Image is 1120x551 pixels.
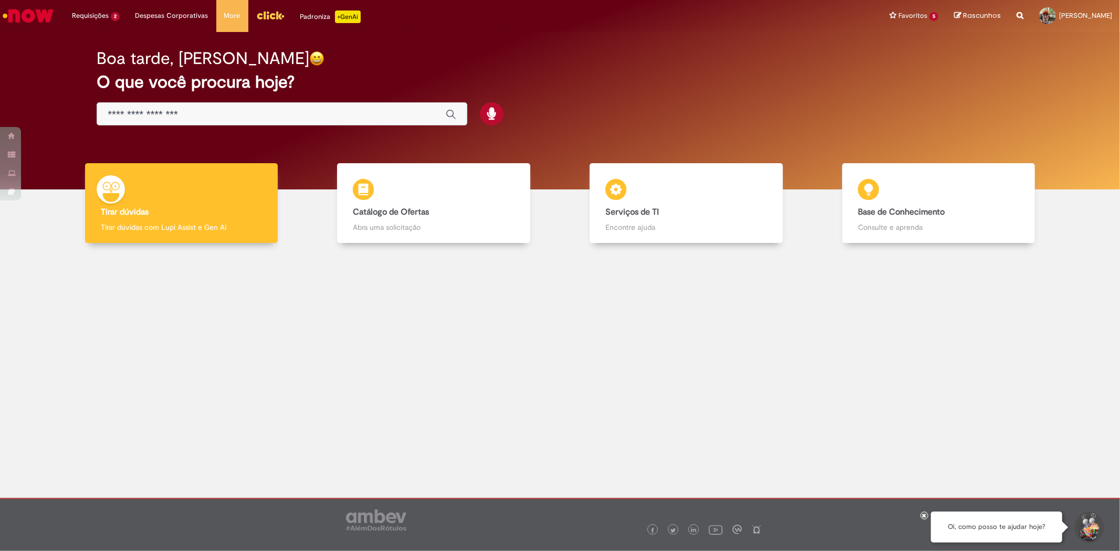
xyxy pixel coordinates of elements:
img: happy-face.png [309,51,325,66]
img: logo_footer_naosei.png [752,525,761,534]
div: Padroniza [300,10,361,23]
b: Catálogo de Ofertas [353,207,429,217]
span: [PERSON_NAME] [1059,11,1112,20]
span: Despesas Corporativas [135,10,208,21]
img: ServiceNow [1,5,55,26]
p: Consulte e aprenda [858,222,1020,232]
b: Serviços de TI [605,207,659,217]
span: Requisições [72,10,109,21]
div: Oi, como posso te ajudar hoje? [931,512,1062,543]
a: Rascunhos [954,11,1001,21]
span: 2 [111,12,120,21]
span: Rascunhos [963,10,1001,20]
img: logo_footer_linkedin.png [691,527,696,534]
img: logo_footer_youtube.png [709,523,723,536]
p: Encontre ajuda [605,222,767,232]
span: Favoritos [898,10,927,21]
a: Base de Conhecimento Consulte e aprenda [812,163,1065,243]
img: logo_footer_facebook.png [650,528,655,533]
span: 5 [929,12,938,21]
h2: Boa tarde, [PERSON_NAME] [97,49,309,68]
img: click_logo_yellow_360x200.png [256,7,285,23]
p: +GenAi [335,10,361,23]
img: logo_footer_twitter.png [671,528,676,533]
a: Tirar dúvidas Tirar dúvidas com Lupi Assist e Gen Ai [55,163,308,243]
span: More [224,10,240,21]
b: Base de Conhecimento [858,207,945,217]
img: logo_footer_workplace.png [732,525,742,534]
h2: O que você procura hoje? [97,73,1023,91]
button: Iniciar Conversa de Suporte [1073,512,1104,543]
p: Abra uma solicitação [353,222,515,232]
a: Catálogo de Ofertas Abra uma solicitação [308,163,560,243]
p: Tirar dúvidas com Lupi Assist e Gen Ai [101,222,263,232]
a: Serviços de TI Encontre ajuda [560,163,813,243]
img: logo_footer_ambev_rotulo_gray.png [346,510,406,531]
b: Tirar dúvidas [101,207,149,217]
